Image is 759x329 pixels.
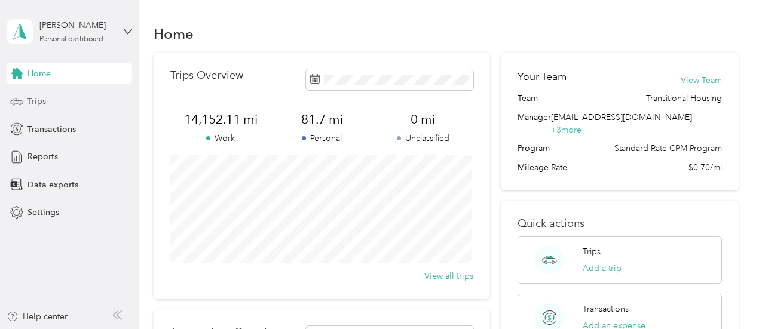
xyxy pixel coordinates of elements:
div: Personal dashboard [39,36,103,43]
button: View Team [681,74,722,87]
span: 14,152.11 mi [170,111,271,128]
span: Transitional Housing [646,92,722,104]
span: + 3 more [551,125,582,135]
span: Trips [27,95,46,107]
p: Trips Overview [170,69,243,82]
p: Quick actions [518,217,722,230]
span: Settings [27,206,59,219]
span: Reports [27,150,58,163]
span: 0 mi [372,111,473,128]
span: 81.7 mi [271,111,372,128]
button: Add a trip [583,262,622,275]
span: Standard Rate CPM Program [614,142,722,155]
iframe: Everlance-gr Chat Button Frame [692,262,759,329]
h2: Your Team [518,69,567,84]
p: Personal [271,132,372,144]
span: Program [518,142,550,155]
button: Help center [7,310,68,323]
p: Transactions [583,303,629,315]
span: Mileage Rate [518,161,567,174]
p: Unclassified [372,132,473,144]
p: Work [170,132,271,144]
span: $0.70/mi [688,161,722,174]
span: Home [27,67,51,80]
span: Team [518,92,538,104]
div: [PERSON_NAME] [39,19,114,32]
span: Manager [518,111,551,136]
p: Trips [583,245,601,258]
span: Data exports [27,179,78,191]
h1: Home [154,27,194,40]
span: Transactions [27,123,76,136]
span: [EMAIL_ADDRESS][DOMAIN_NAME] [551,112,692,122]
button: View all trips [424,270,473,282]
